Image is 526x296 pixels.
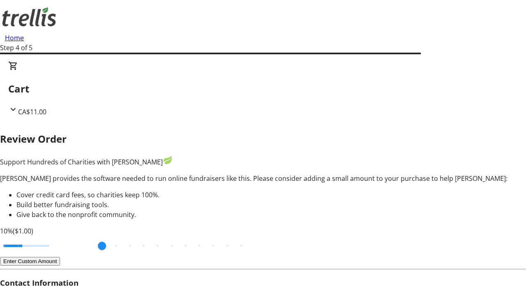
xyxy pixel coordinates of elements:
li: Cover credit card fees, so charities keep 100%. [16,190,526,200]
div: CartCA$11.00 [8,61,518,117]
li: Give back to the nonprofit community. [16,210,526,220]
span: CA$11.00 [18,107,46,116]
li: Build better fundraising tools. [16,200,526,210]
h2: Cart [8,81,518,96]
